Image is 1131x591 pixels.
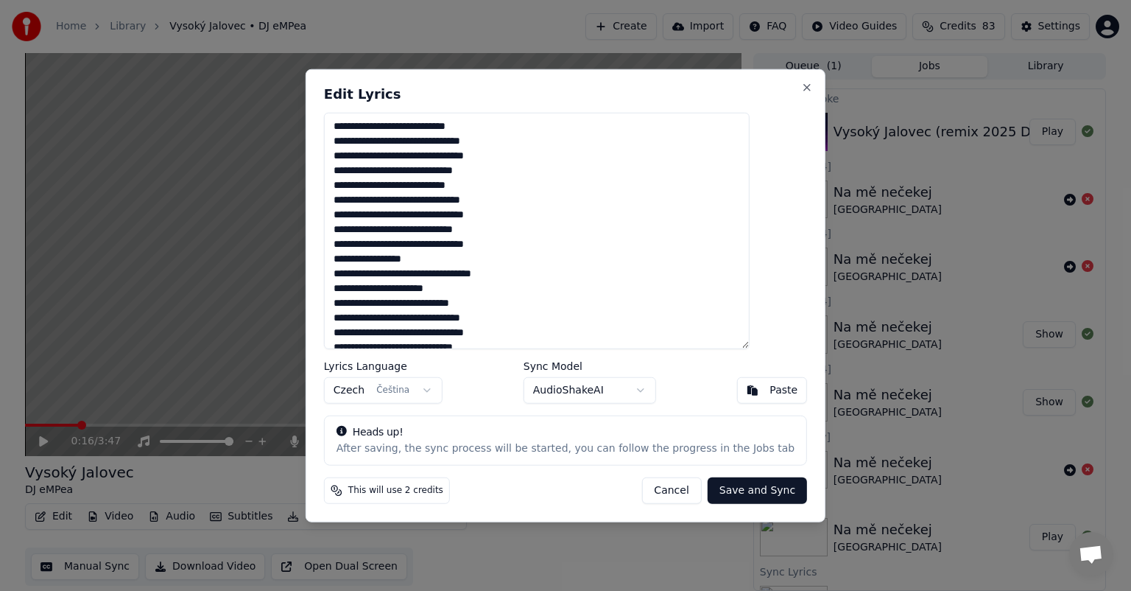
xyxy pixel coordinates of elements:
label: Sync Model [524,360,656,371]
button: Cancel [641,477,701,503]
h2: Edit Lyrics [324,88,807,101]
div: Paste [769,382,797,397]
label: Lyrics Language [324,360,443,371]
button: Save and Sync [708,477,807,503]
span: This will use 2 credits [348,484,443,496]
button: Paste [736,377,807,403]
div: Heads up! [337,424,794,439]
div: After saving, the sync process will be started, you can follow the progress in the Jobs tab [337,441,794,455]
